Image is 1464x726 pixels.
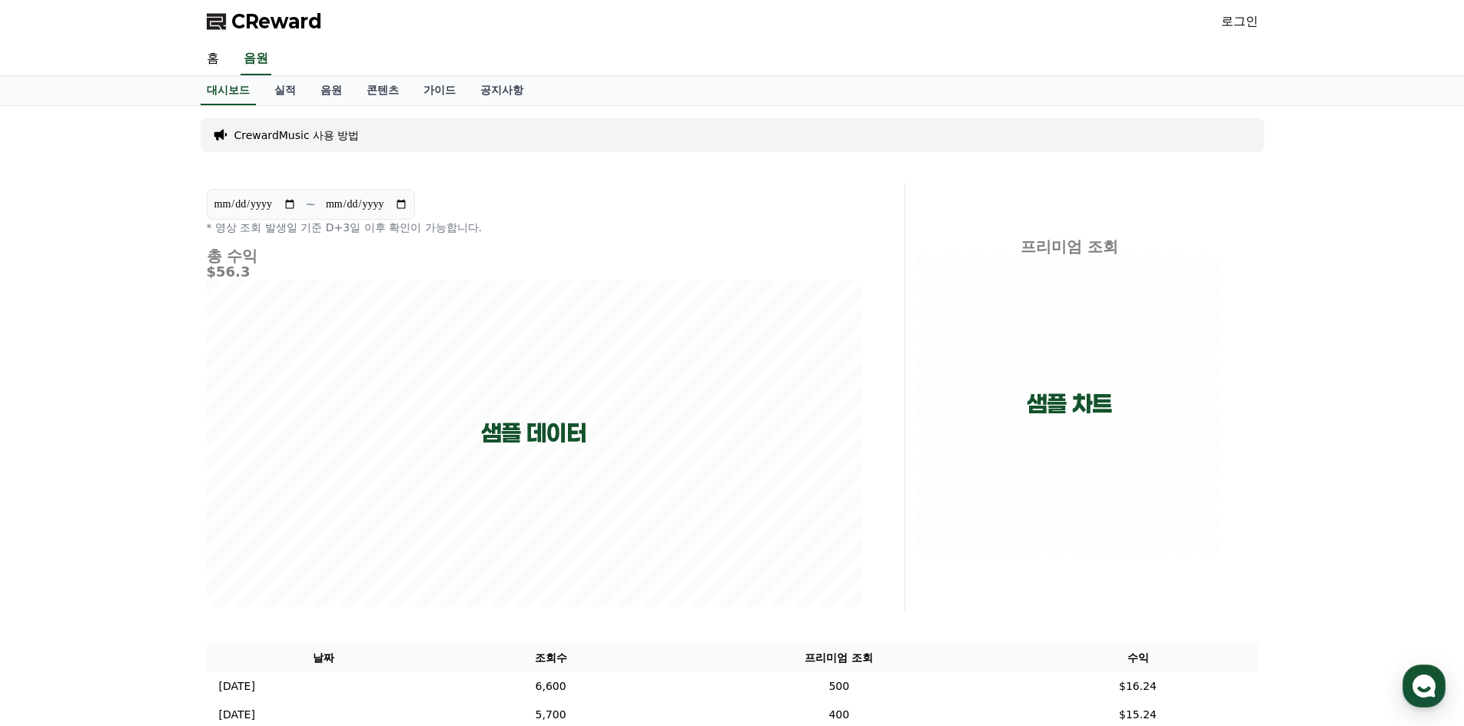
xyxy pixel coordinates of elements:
[101,487,198,525] a: 대화
[207,264,861,280] h5: $56.3
[219,678,255,695] p: [DATE]
[262,76,308,105] a: 실적
[234,128,360,143] a: CrewardMusic 사용 방법
[201,76,256,105] a: 대시보드
[308,76,354,105] a: 음원
[207,9,322,34] a: CReward
[660,644,1017,672] th: 프리미엄 조회
[441,644,660,672] th: 조회수
[306,195,316,214] p: ~
[198,487,295,525] a: 설정
[5,487,101,525] a: 홈
[660,672,1017,701] td: 500
[141,511,159,523] span: 대화
[354,76,411,105] a: 콘텐츠
[1221,12,1258,31] a: 로그인
[1027,390,1112,418] p: 샘플 차트
[441,672,660,701] td: 6,600
[194,43,231,75] a: 홈
[411,76,468,105] a: 가이드
[468,76,536,105] a: 공지사항
[207,644,442,672] th: 날짜
[207,247,861,264] h4: 총 수익
[207,220,861,235] p: * 영상 조회 발생일 기준 D+3일 이후 확인이 가능합니다.
[237,510,256,522] span: 설정
[1018,672,1258,701] td: $16.24
[481,419,586,447] p: 샘플 데이터
[241,43,271,75] a: 음원
[219,707,255,723] p: [DATE]
[918,238,1221,255] h4: 프리미엄 조회
[1018,644,1258,672] th: 수익
[48,510,58,522] span: 홈
[231,9,322,34] span: CReward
